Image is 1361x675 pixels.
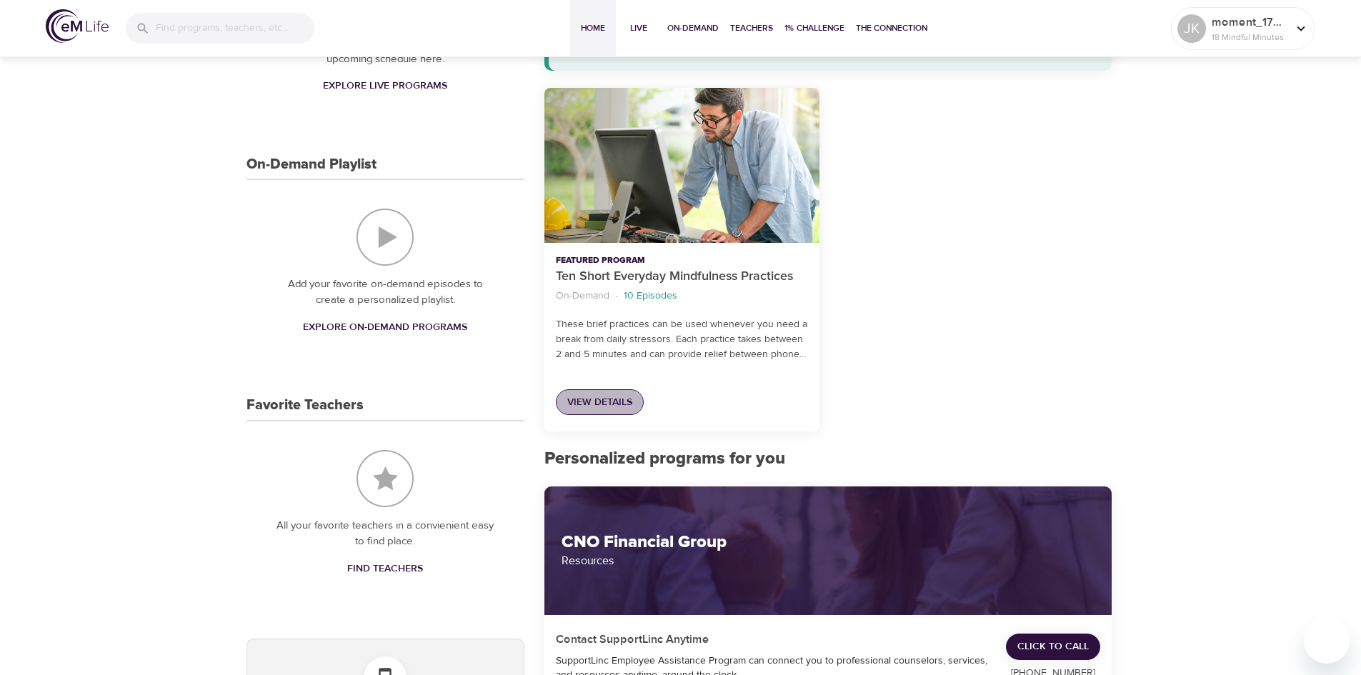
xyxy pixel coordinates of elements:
span: Explore Live Programs [323,77,447,95]
p: Resources [562,552,1095,569]
span: View Details [567,394,632,411]
h2: Personalized programs for you [544,449,1112,469]
nav: breadcrumb [556,286,808,306]
a: Explore On-Demand Programs [297,314,473,341]
h3: On-Demand Playlist [246,156,377,173]
h2: CNO Financial Group [562,532,1095,553]
a: View Details [556,389,644,416]
span: 1% Challenge [784,21,844,36]
li: · [615,286,618,306]
iframe: Button to launch messaging window [1304,618,1350,664]
h3: Favorite Teachers [246,397,364,414]
span: Explore On-Demand Programs [303,319,467,336]
p: 10 Episodes [624,289,677,304]
a: Explore Live Programs [317,73,453,99]
span: Home [576,21,610,36]
p: Featured Program [556,254,808,267]
h5: Contact SupportLinc Anytime [556,632,709,647]
input: Find programs, teachers, etc... [156,13,314,44]
span: Find Teachers [347,560,423,578]
p: Add your favorite on-demand episodes to create a personalized playlist. [275,276,496,309]
p: On-Demand [556,289,609,304]
p: moment_1758641493 [1212,14,1287,31]
span: Teachers [730,21,773,36]
p: Ten Short Everyday Mindfulness Practices [556,267,808,286]
img: On-Demand Playlist [357,209,414,266]
a: Click to Call [1006,634,1100,660]
span: Click to Call [1017,638,1089,656]
img: Favorite Teachers [357,450,414,507]
span: On-Demand [667,21,719,36]
span: The Connection [856,21,927,36]
button: Ten Short Everyday Mindfulness Practices [544,88,819,243]
p: All your favorite teachers in a convienient easy to find place. [275,518,496,550]
img: logo [46,9,109,43]
div: JK [1177,14,1206,43]
a: Find Teachers [342,556,429,582]
p: These brief practices can be used whenever you need a break from daily stressors. Each practice t... [556,317,808,362]
p: 18 Mindful Minutes [1212,31,1287,44]
span: Live [622,21,656,36]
